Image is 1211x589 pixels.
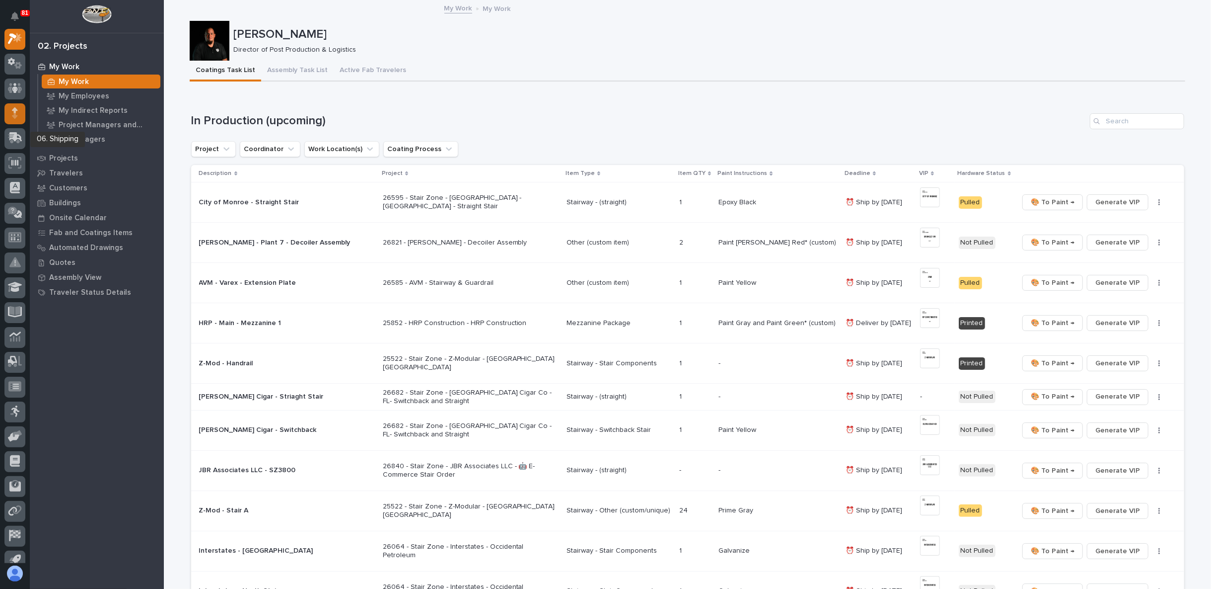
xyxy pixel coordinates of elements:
button: users-avatar [4,563,25,584]
p: 25852 - HRP Construction - HRP Construction [383,319,557,328]
a: Fab and Coatings Items [30,225,164,240]
p: AVM - Varex - Extension Plate [199,279,373,287]
button: 🎨 To Paint → [1022,355,1083,371]
p: Buildings [49,199,81,208]
button: 🎨 To Paint → [1022,543,1083,559]
p: Automated Drawings [49,244,123,252]
p: Paint Gray and Paint Green* (custom) [718,317,838,328]
tr: AVM - Varex - Extension Plate26585 - AVM - Stairway & GuardrailOther (custom item)11 Paint Yellow... [191,263,1184,303]
span: 🎨 To Paint → [1031,317,1074,329]
p: Assembly View [49,273,101,282]
p: Item Type [566,168,595,179]
p: 1 [679,545,684,555]
p: - [920,393,951,401]
button: Generate VIP [1087,194,1148,210]
p: Project [382,168,403,179]
button: Project [191,141,236,157]
button: 🎨 To Paint → [1022,389,1083,405]
span: 🎨 To Paint → [1031,196,1074,208]
p: My Work [483,2,511,13]
a: My Work [38,75,164,88]
a: Quotes [30,255,164,270]
p: Epoxy Black [718,196,758,207]
p: Other (custom item) [567,239,672,247]
p: - [718,357,722,368]
p: Item QTY [678,168,706,179]
p: 1 [679,277,684,287]
p: Stairway - Stair Components [567,547,672,555]
p: 26595 - Stair Zone - [GEOGRAPHIC_DATA] - [GEOGRAPHIC_DATA] - Straight Stair [383,194,557,211]
p: Fab and Coatings Items [49,229,133,238]
p: Stairway - Other (custom/unique) [567,506,672,515]
button: Generate VIP [1087,463,1148,479]
span: Generate VIP [1095,545,1140,557]
p: Prime Gray [718,505,755,515]
p: ⏰ Ship by [DATE] [846,545,904,555]
div: Notifications81 [12,12,25,28]
button: Generate VIP [1087,503,1148,519]
button: 🎨 To Paint → [1022,275,1083,291]
span: Generate VIP [1095,357,1140,369]
p: 1 [679,196,684,207]
span: Generate VIP [1095,391,1140,403]
div: Not Pulled [959,424,996,436]
button: Coating Process [383,141,458,157]
span: Generate VIP [1095,237,1140,249]
p: All Managers [59,135,105,144]
tr: [PERSON_NAME] - Plant 7 - Decoiler Assembly26821 - [PERSON_NAME] - Decoiler AssemblyOther (custom... [191,223,1184,263]
p: 2 [679,237,685,247]
p: - [718,391,722,401]
button: 🎨 To Paint → [1022,463,1083,479]
div: Not Pulled [959,464,996,477]
p: HRP - Main - Mezzanine 1 [199,319,373,328]
button: Notifications [4,6,25,27]
p: 1 [679,424,684,434]
p: Quotes [49,258,75,267]
button: 🎨 To Paint → [1022,503,1083,519]
p: ⏰ Ship by [DATE] [846,464,904,475]
p: VIP [919,168,928,179]
p: My Employees [59,92,109,101]
a: My Work [444,2,472,13]
div: Not Pulled [959,237,996,249]
p: Stairway - (straight) [567,466,672,475]
a: Assembly View [30,270,164,285]
a: My Employees [38,89,164,103]
div: Pulled [959,277,982,289]
p: Director of Post Production & Logistics [233,46,1177,54]
a: Projects [30,151,164,166]
p: My Work [49,63,79,72]
p: Galvanize [718,545,752,555]
p: 25522 - Stair Zone - Z-Modular - [GEOGRAPHIC_DATA] [GEOGRAPHIC_DATA] [383,503,557,519]
p: Projects [49,154,78,163]
h1: In Production (upcoming) [191,114,1086,128]
p: [PERSON_NAME] - Plant 7 - Decoiler Assembly [199,239,373,247]
p: 1 [679,317,684,328]
p: Stairway - Stair Components [567,359,672,368]
span: 🎨 To Paint → [1031,277,1074,289]
p: Travelers [49,169,83,178]
p: Description [199,168,232,179]
p: ⏰ Ship by [DATE] [846,277,904,287]
p: Interstates - [GEOGRAPHIC_DATA] [199,547,373,555]
tr: Z-Mod - Handrail25522 - Stair Zone - Z-Modular - [GEOGRAPHIC_DATA] [GEOGRAPHIC_DATA]Stairway - St... [191,343,1184,384]
button: Generate VIP [1087,422,1148,438]
p: 81 [22,9,28,16]
a: Customers [30,180,164,195]
p: [PERSON_NAME] [233,27,1181,42]
p: Hardware Status [958,168,1005,179]
p: Deadline [845,168,870,179]
button: 🎨 To Paint → [1022,194,1083,210]
p: My Indirect Reports [59,106,128,115]
p: 24 [679,505,690,515]
p: Paint Yellow [718,277,758,287]
span: Generate VIP [1095,196,1140,208]
div: Pulled [959,196,982,209]
tr: City of Monroe - Straight Stair26595 - Stair Zone - [GEOGRAPHIC_DATA] - [GEOGRAPHIC_DATA] - Strai... [191,182,1184,223]
p: ⏰ Ship by [DATE] [846,424,904,434]
a: Project Managers and Engineers [38,118,164,132]
p: Stairway - Switchback Stair [567,426,672,434]
p: 26682 - Stair Zone - [GEOGRAPHIC_DATA] Cigar Co - FL- Switchback and Straight [383,389,557,406]
p: 25522 - Stair Zone - Z-Modular - [GEOGRAPHIC_DATA] [GEOGRAPHIC_DATA] [383,355,557,372]
a: Travelers [30,166,164,180]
